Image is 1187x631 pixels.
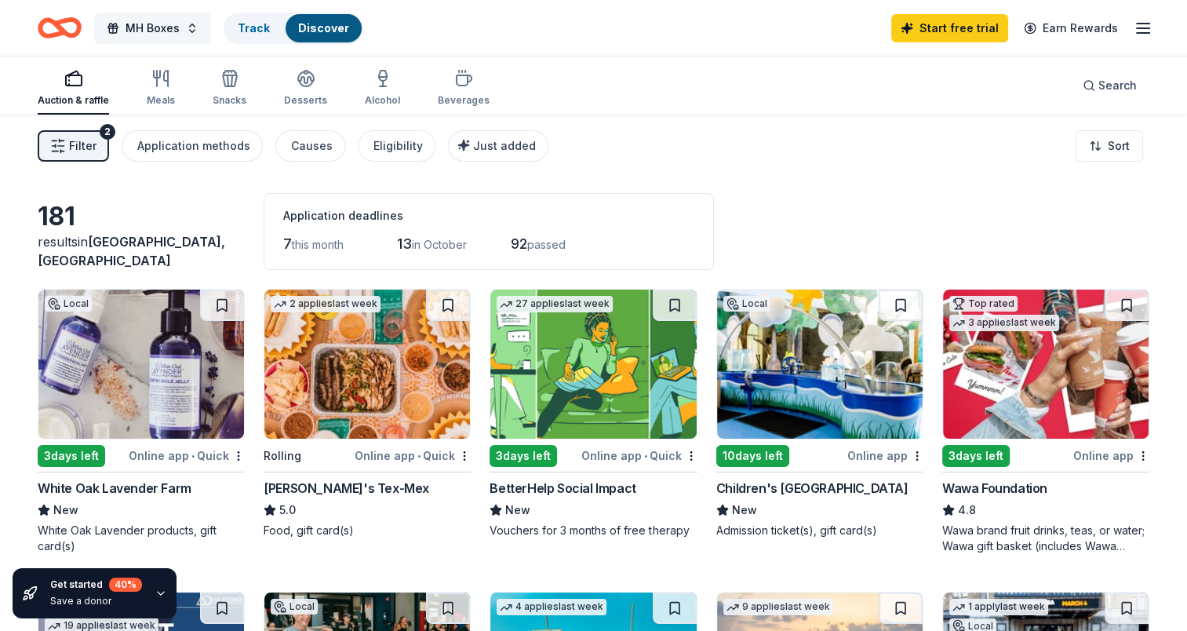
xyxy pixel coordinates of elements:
div: Online app [847,446,923,465]
span: 5.0 [279,501,296,520]
button: Search [1070,70,1149,101]
button: Meals [147,63,175,115]
a: Image for Children's Museum of RichmondLocal10days leftOnline appChildren's [GEOGRAPHIC_DATA]NewA... [716,289,923,538]
div: Beverages [438,94,490,107]
div: Food, gift card(s) [264,523,471,538]
div: Local [45,296,92,312]
div: results [38,232,245,270]
img: Image for BetterHelp Social Impact [490,290,696,439]
button: Causes [275,130,345,162]
span: 92 [511,235,527,252]
button: Alcohol [365,63,400,115]
div: Auction & raffle [38,94,109,107]
button: Sort [1076,130,1143,162]
button: Filter2 [38,130,109,162]
span: New [53,501,78,520]
div: White Oak Lavender Farm [38,479,191,498]
a: Earn Rewards [1014,14,1127,42]
button: Beverages [438,63,490,115]
span: MH Boxes [126,19,180,38]
button: MH Boxes [94,13,211,44]
div: 9 applies last week [723,599,833,615]
div: Application deadlines [283,206,694,225]
div: Alcohol [365,94,400,107]
div: 27 applies last week [497,296,613,312]
button: TrackDiscover [224,13,363,44]
div: Application methods [137,137,250,155]
img: Image for White Oak Lavender Farm [38,290,244,439]
span: 13 [397,235,412,252]
a: Image for White Oak Lavender FarmLocal3days leftOnline app•QuickWhite Oak Lavender FarmNewWhite O... [38,289,245,554]
span: • [417,450,421,462]
div: Desserts [284,94,327,107]
div: [PERSON_NAME]'s Tex-Mex [264,479,429,498]
button: Snacks [213,63,246,115]
div: Vouchers for 3 months of free therapy [490,523,697,538]
div: 3 applies last week [949,315,1059,331]
div: 4 applies last week [497,599,606,615]
div: Causes [291,137,333,155]
a: Image for Wawa FoundationTop rated3 applieslast week3days leftOnline appWawa Foundation4.8Wawa br... [942,289,1149,554]
div: Rolling [264,447,301,465]
div: 10 days left [716,445,789,467]
div: Online app [1073,446,1149,465]
button: Application methods [122,130,263,162]
div: 3 days left [942,445,1010,467]
span: New [505,501,530,520]
span: this month [292,238,344,251]
div: Top rated [949,296,1018,312]
img: Image for Children's Museum of Richmond [717,290,923,439]
div: 3 days left [38,445,105,467]
div: Online app Quick [355,446,471,465]
div: Eligibility [373,137,423,155]
div: 2 [100,124,115,140]
span: 7 [283,235,292,252]
div: Snacks [213,94,246,107]
div: Save a donor [50,595,142,607]
a: Start free trial [891,14,1008,42]
button: Auction & raffle [38,63,109,115]
div: 40 % [109,578,142,592]
a: Image for BetterHelp Social Impact27 applieslast week3days leftOnline app•QuickBetterHelp Social ... [490,289,697,538]
a: Image for Chuy's Tex-Mex2 applieslast weekRollingOnline app•Quick[PERSON_NAME]'s Tex-Mex5.0Food, ... [264,289,471,538]
span: • [191,450,195,462]
button: Just added [448,130,548,162]
span: [GEOGRAPHIC_DATA], [GEOGRAPHIC_DATA] [38,234,225,268]
div: 2 applies last week [271,296,380,312]
button: Eligibility [358,130,435,162]
div: 1 apply last week [949,599,1048,615]
div: Local [723,296,770,312]
span: Sort [1108,137,1130,155]
span: passed [527,238,566,251]
span: Search [1098,76,1137,95]
div: 3 days left [490,445,557,467]
a: Track [238,21,270,35]
span: New [732,501,757,520]
div: Online app Quick [581,446,697,465]
span: 4.8 [958,501,976,520]
span: in [38,234,225,268]
span: Just added [473,139,536,152]
div: Wawa brand fruit drinks, teas, or water; Wawa gift basket (includes Wawa products and coupons) [942,523,1149,554]
img: Image for Wawa Foundation [943,290,1149,439]
div: 181 [38,201,245,232]
span: • [644,450,647,462]
div: Online app Quick [129,446,245,465]
button: Desserts [284,63,327,115]
div: Admission ticket(s), gift card(s) [716,523,923,538]
div: Get started [50,578,142,592]
div: Wawa Foundation [942,479,1047,498]
div: Meals [147,94,175,107]
img: Image for Chuy's Tex-Mex [264,290,470,439]
div: Children's [GEOGRAPHIC_DATA] [716,479,908,498]
span: Filter [69,137,96,155]
div: BetterHelp Social Impact [490,479,635,498]
a: Home [38,9,82,46]
div: Local [271,599,318,615]
a: Discover [298,21,349,35]
div: White Oak Lavender products, gift card(s) [38,523,245,554]
span: in October [412,238,467,251]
